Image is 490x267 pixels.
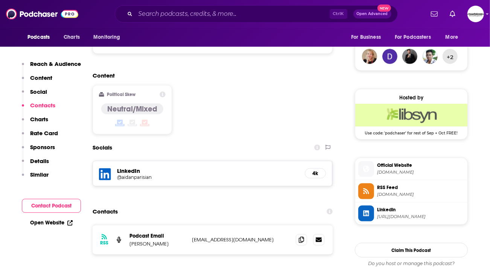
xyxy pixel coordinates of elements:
span: Monitoring [93,32,120,43]
h2: Socials [93,140,112,155]
p: Contacts [30,102,55,109]
span: For Business [351,32,381,43]
p: Reach & Audience [30,60,81,67]
button: Contacts [22,102,55,116]
button: Charts [22,116,48,130]
p: Podcast Email [129,233,186,239]
a: RSS Feed[DOMAIN_NAME] [358,183,464,199]
a: Show notifications dropdown [447,8,458,20]
img: Podchaser - Follow, Share and Rate Podcasts [6,7,78,21]
span: globalriskcommunity.libsyn.com [377,169,464,175]
button: Reach & Audience [22,60,81,74]
span: globalriskcommunity.libsyn.com [377,192,464,197]
button: +2 [443,49,458,64]
div: Search podcasts, credits, & more... [115,5,398,23]
h5: LinkedIn [117,167,299,174]
span: Linkedin [377,206,464,213]
a: Official Website[DOMAIN_NAME] [358,161,464,177]
h4: Neutral/Mixed [107,104,157,114]
button: open menu [22,30,59,44]
button: Social [22,88,47,102]
button: Details [22,157,49,171]
span: https://www.linkedin.com/in/aidanparisian [377,214,464,220]
a: Show notifications dropdown [428,8,441,20]
button: open menu [440,30,468,44]
span: More [446,32,458,43]
span: Logged in as jvervelde [467,6,484,22]
div: Hosted by [355,95,467,101]
img: User Profile [467,6,484,22]
a: Open Website [30,220,73,226]
input: Search podcasts, credits, & more... [135,8,330,20]
img: dakalberg [382,49,397,64]
a: Linkedin[URL][DOMAIN_NAME] [358,206,464,221]
span: Use code: 'podchaser' for rest of Sep + Oct FREE! [355,127,467,136]
p: Similar [30,171,49,178]
button: open menu [88,30,130,44]
h5: 4k [311,170,320,177]
h3: RSS [100,240,108,246]
h2: Contacts [93,204,118,219]
p: [PERSON_NAME] [129,241,186,247]
span: Ctrl K [330,9,347,19]
button: Open AdvancedNew [353,9,391,18]
button: Show profile menu [467,6,484,22]
h2: Political Skew [107,92,136,97]
a: Charts [59,30,84,44]
p: Rate Card [30,130,58,137]
p: Sponsors [30,143,55,151]
span: Official Website [377,162,464,169]
button: Content [22,74,52,88]
span: Charts [64,32,80,43]
span: RSS Feed [377,184,464,191]
img: JohirMia [402,49,417,64]
span: New [377,5,391,12]
button: open menu [390,30,442,44]
p: [EMAIL_ADDRESS][DOMAIN_NAME] [192,236,290,243]
button: open menu [346,30,390,44]
img: moharom4394 [423,49,438,64]
img: Libsyn Deal: Use code: 'podchaser' for rest of Sep + Oct FREE! [355,104,467,127]
a: Libsyn Deal: Use code: 'podchaser' for rest of Sep + Oct FREE! [355,104,467,135]
a: @aidanparisian [117,174,299,180]
h5: @aidanparisian [117,174,237,180]
h2: Content [93,72,327,79]
span: Open Advanced [357,12,388,16]
span: Podcasts [27,32,50,43]
img: Kimberley [362,49,377,64]
span: Do you host or manage this podcast? [355,261,468,267]
button: Rate Card [22,130,58,143]
button: Similar [22,171,49,185]
button: Sponsors [22,143,55,157]
p: Charts [30,116,48,123]
p: Details [30,157,49,165]
p: Content [30,74,52,81]
button: Claim This Podcast [355,243,468,258]
button: Contact Podcast [22,199,81,213]
p: Social [30,88,47,95]
span: For Podcasters [395,32,431,43]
